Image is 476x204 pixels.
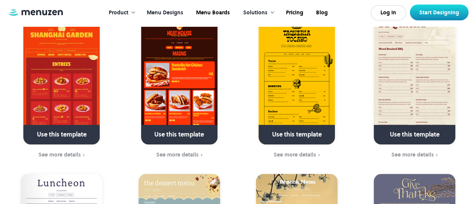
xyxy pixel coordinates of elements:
div: Solutions [243,9,268,17]
a: See more details [243,151,351,159]
a: Use this template [141,17,217,144]
div: See more details [274,152,316,158]
a: Use this template [374,17,455,144]
div: Product [109,9,128,17]
div: See more details [156,152,199,158]
a: Use this template [23,17,100,144]
div: See more details [38,152,81,158]
a: Menu Boards [189,1,236,25]
a: See more details [125,151,234,159]
a: See more details [360,151,469,159]
a: Blog [309,1,333,25]
a: Pricing [279,1,309,25]
a: Log In [371,5,406,20]
a: See more details [8,151,116,159]
div: See more details [391,152,434,158]
div: Solutions [236,1,279,25]
a: Start Designing [410,5,468,20]
a: Use this template [259,17,335,144]
a: Menu Designs [140,1,189,25]
div: Product [101,1,140,25]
